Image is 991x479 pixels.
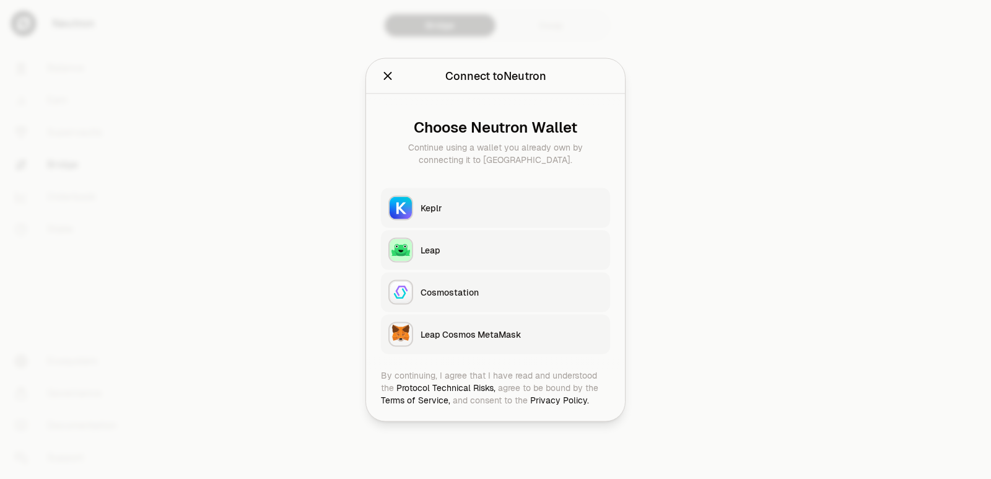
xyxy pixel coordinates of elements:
[391,141,600,165] div: Continue using a wallet you already own by connecting it to [GEOGRAPHIC_DATA].
[445,67,546,84] div: Connect to Neutron
[530,394,589,405] a: Privacy Policy.
[390,323,412,345] img: Leap Cosmos MetaMask
[390,281,412,303] img: Cosmostation
[381,67,395,84] button: Close
[421,328,603,340] div: Leap Cosmos MetaMask
[381,314,610,354] button: Leap Cosmos MetaMaskLeap Cosmos MetaMask
[381,272,610,312] button: CosmostationCosmostation
[421,201,603,214] div: Keplr
[381,369,610,406] div: By continuing, I agree that I have read and understood the agree to be bound by the and consent t...
[381,188,610,227] button: KeplrKeplr
[381,394,450,405] a: Terms of Service,
[421,286,603,298] div: Cosmostation
[391,118,600,136] div: Choose Neutron Wallet
[390,196,412,219] img: Keplr
[396,382,495,393] a: Protocol Technical Risks,
[381,230,610,270] button: LeapLeap
[390,239,412,261] img: Leap
[421,244,603,256] div: Leap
